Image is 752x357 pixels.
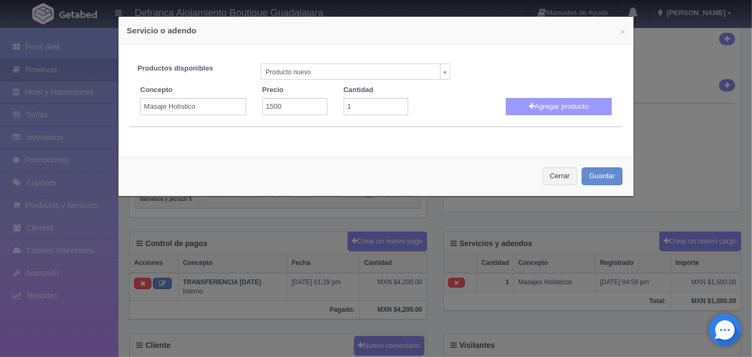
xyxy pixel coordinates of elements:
label: Concepto [140,85,172,95]
button: × [621,27,625,36]
button: Agregar producto [506,98,611,115]
button: Guardar [582,167,623,185]
label: Productos disponibles [129,64,253,74]
span: Producto nuevo [266,64,435,80]
a: Producto nuevo [261,64,450,80]
h4: Servicio o adendo [127,25,625,36]
label: Cantidad [344,85,374,95]
button: Cerrar [542,167,577,185]
label: Precio [262,85,284,95]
